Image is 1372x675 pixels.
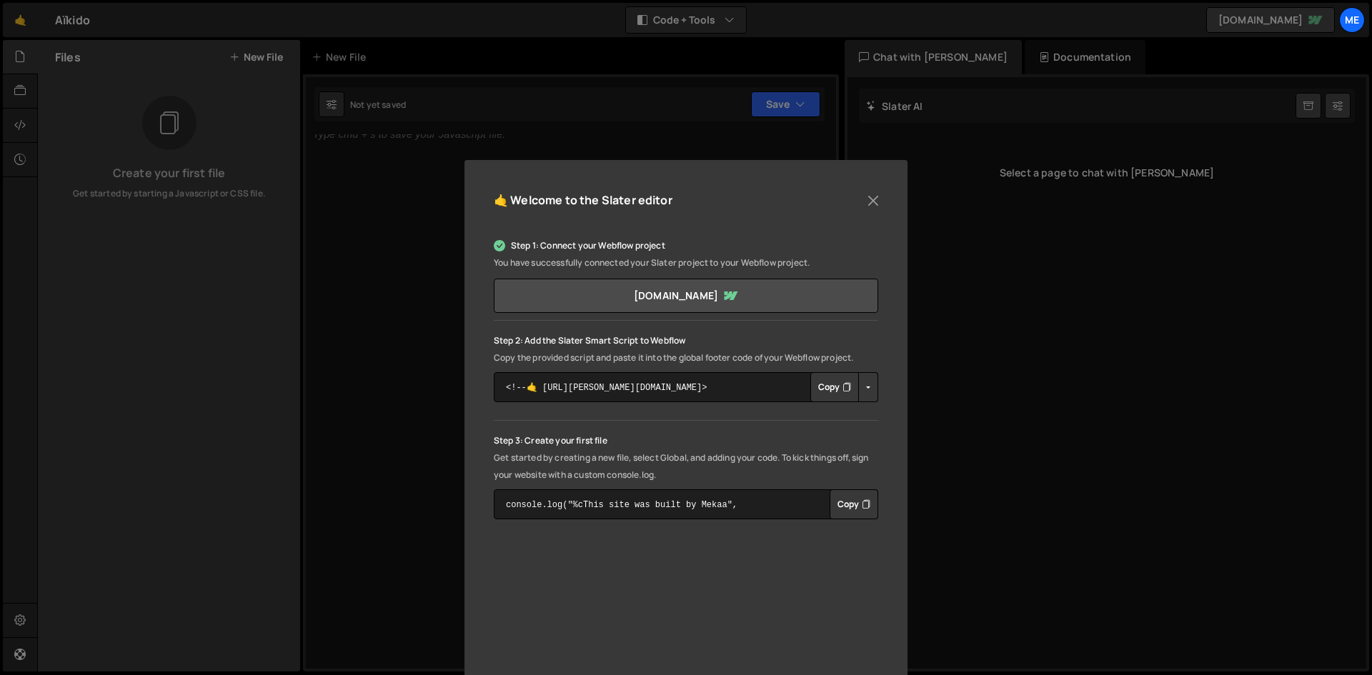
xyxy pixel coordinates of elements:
[830,489,878,519] div: Button group with nested dropdown
[494,254,878,271] p: You have successfully connected your Slater project to your Webflow project.
[863,190,884,211] button: Close
[494,279,878,313] a: [DOMAIN_NAME]
[494,432,878,449] p: Step 3: Create your first file
[494,189,672,211] h5: 🤙 Welcome to the Slater editor
[1339,7,1365,33] a: Me
[494,332,878,349] p: Step 2: Add the Slater Smart Script to Webflow
[810,372,859,402] button: Copy
[494,489,878,519] textarea: console.log("%cThis site was built by Mekaa", "background:blue;color:#fff;padding: 8px;");
[830,489,878,519] button: Copy
[494,349,878,366] p: Copy the provided script and paste it into the global footer code of your Webflow project.
[494,237,878,254] p: Step 1: Connect your Webflow project
[810,372,878,402] div: Button group with nested dropdown
[494,372,878,402] textarea: <!--🤙 [URL][PERSON_NAME][DOMAIN_NAME]> <script>document.addEventListener("DOMContentLoaded", func...
[494,449,878,484] p: Get started by creating a new file, select Global, and adding your code. To kick things off, sign...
